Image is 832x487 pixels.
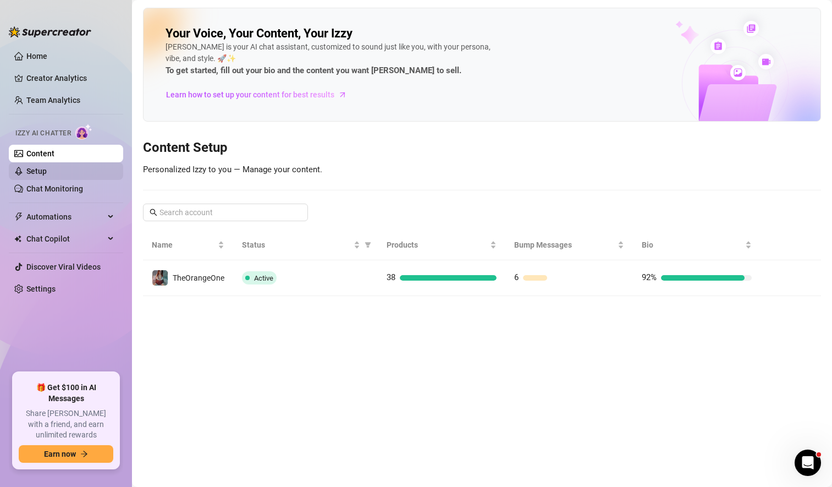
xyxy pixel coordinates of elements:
span: TheOrangeOne [173,273,224,282]
img: AI Chatter [75,124,92,140]
span: Bump Messages [514,239,615,251]
span: thunderbolt [14,212,23,221]
span: 38 [387,272,395,282]
span: 92% [642,272,657,282]
span: search [150,209,157,216]
h3: Content Setup [143,139,821,157]
span: Earn now [44,450,76,458]
a: Content [26,149,54,158]
img: Chat Copilot [14,235,21,243]
th: Bio [633,230,761,260]
span: 6 [514,272,519,282]
span: Learn how to set up your content for best results [166,89,334,101]
img: logo-BBDzfeDw.svg [9,26,91,37]
th: Products [378,230,505,260]
a: Discover Viral Videos [26,262,101,271]
img: ai-chatter-content-library-cLFOSyPT.png [650,9,820,121]
span: Chat Copilot [26,230,104,248]
span: arrow-right [80,450,88,458]
th: Name [143,230,233,260]
span: Share [PERSON_NAME] with a friend, and earn unlimited rewards [19,408,113,441]
a: Creator Analytics [26,69,114,87]
iframe: Intercom live chat [795,450,821,476]
span: arrow-right [337,89,348,100]
a: Chat Monitoring [26,184,83,193]
span: Personalized Izzy to you — Manage your content. [143,165,322,174]
span: Name [152,239,216,251]
a: Setup [26,167,47,176]
span: Active [254,274,273,282]
a: Home [26,52,47,61]
span: 🎁 Get $100 in AI Messages [19,382,113,404]
th: Bump Messages [505,230,633,260]
span: Izzy AI Chatter [15,128,71,139]
a: Learn how to set up your content for best results [166,86,355,103]
span: filter [362,237,373,253]
th: Status [233,230,378,260]
span: Status [242,239,351,251]
img: TheOrangeOne [152,270,168,286]
span: Automations [26,208,104,226]
h2: Your Voice, Your Content, Your Izzy [166,26,352,41]
a: Team Analytics [26,96,80,105]
strong: To get started, fill out your bio and the content you want [PERSON_NAME] to sell. [166,65,461,75]
input: Search account [159,206,293,218]
button: Earn nowarrow-right [19,445,113,463]
span: Bio [642,239,743,251]
div: [PERSON_NAME] is your AI chat assistant, customized to sound just like you, with your persona, vi... [166,41,495,78]
span: filter [365,242,371,248]
a: Settings [26,284,56,293]
span: Products [387,239,488,251]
